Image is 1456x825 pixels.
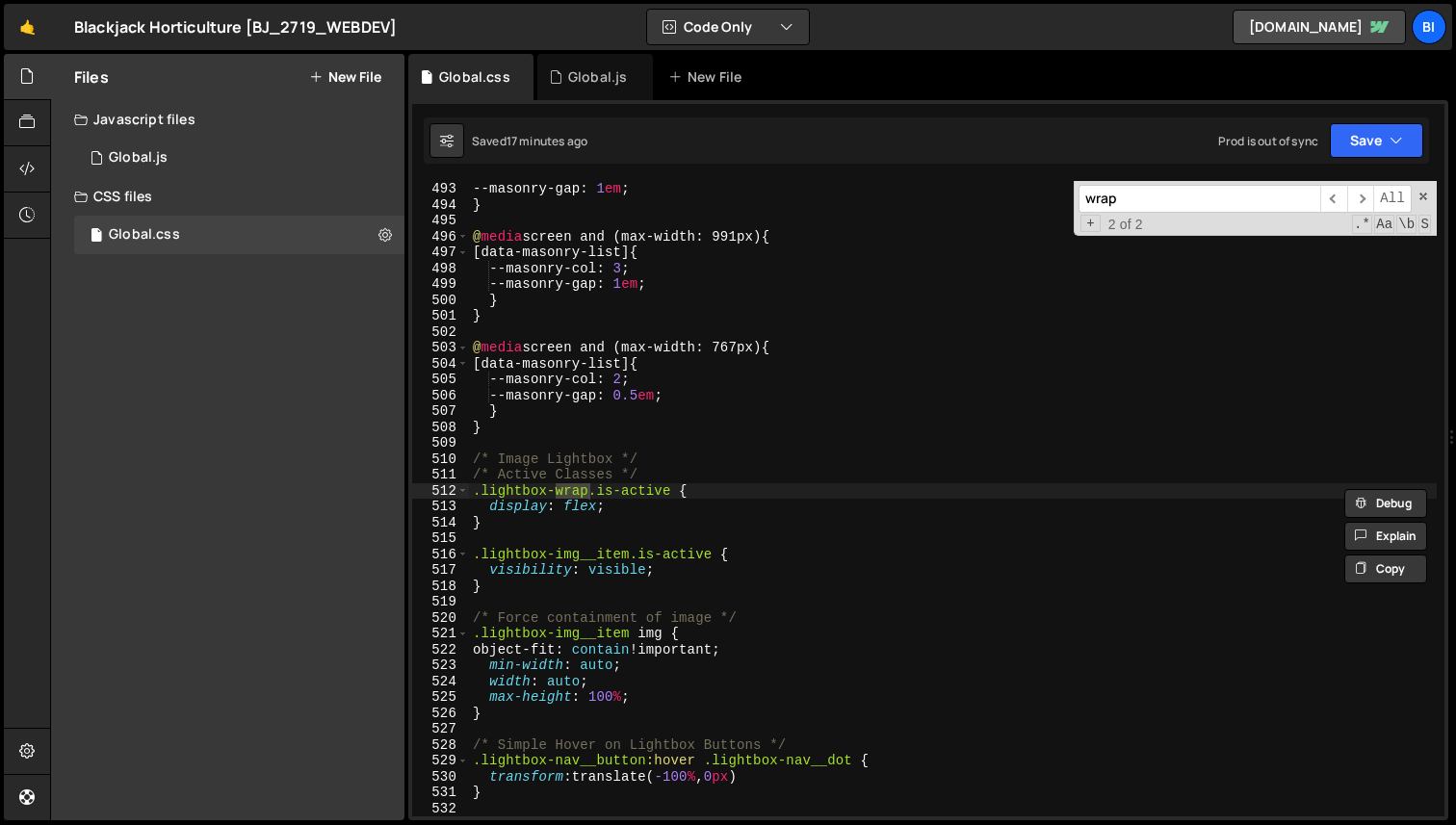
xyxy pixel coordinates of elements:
[412,451,469,468] div: 510
[412,356,469,373] div: 504
[4,4,51,50] a: 🤙
[412,626,469,642] div: 521
[412,340,469,356] div: 503
[412,706,469,722] div: 526
[412,403,469,420] div: 507
[647,10,809,44] button: Code Only
[1344,489,1427,518] button: Debug
[1352,215,1372,234] span: RegExp Search
[1396,215,1417,234] span: Whole Word Search
[412,197,469,214] div: 494
[74,216,411,254] div: 16258/43966.css
[109,149,168,167] div: Global.js
[412,801,469,817] div: 532
[472,133,587,149] div: Saved
[412,308,469,324] div: 501
[412,261,469,277] div: 498
[412,689,469,706] div: 525
[412,579,469,595] div: 518
[309,69,381,85] button: New File
[412,547,469,563] div: 516
[1373,185,1412,213] span: Alt-Enter
[412,610,469,627] div: 520
[51,177,404,216] div: CSS files
[1079,185,1320,213] input: Search for
[507,133,587,149] div: 17 minutes ago
[412,420,469,436] div: 508
[412,657,469,674] div: 523
[74,139,404,177] div: 16258/43868.js
[668,67,749,87] div: New File
[1233,10,1406,44] a: [DOMAIN_NAME]
[412,324,469,341] div: 502
[412,515,469,531] div: 514
[1418,215,1431,234] span: Search In Selection
[412,594,469,610] div: 519
[1330,123,1423,158] button: Save
[412,467,469,483] div: 511
[1080,215,1101,233] span: Toggle Replace mode
[412,435,469,451] div: 509
[1374,215,1394,234] span: CaseSensitive Search
[1101,217,1151,233] span: 2 of 2
[412,483,469,500] div: 512
[1412,10,1446,44] a: Bi
[412,737,469,754] div: 528
[412,562,469,579] div: 517
[109,226,180,244] div: Global.css
[412,372,469,388] div: 505
[1347,185,1374,213] span: ​
[74,66,109,88] h2: Files
[1344,522,1427,551] button: Explain
[51,100,404,139] div: Javascript files
[412,769,469,786] div: 530
[412,721,469,737] div: 527
[412,499,469,515] div: 513
[568,67,627,87] div: Global.js
[412,229,469,245] div: 496
[412,293,469,309] div: 500
[412,785,469,801] div: 531
[1320,185,1347,213] span: ​
[412,388,469,404] div: 506
[412,530,469,547] div: 515
[412,753,469,769] div: 529
[412,245,469,261] div: 497
[412,674,469,690] div: 524
[74,15,397,39] div: Blackjack Horticulture [BJ_2719_WEBDEV]
[412,181,469,197] div: 493
[412,276,469,293] div: 499
[1218,133,1318,149] div: Prod is out of sync
[439,67,510,87] div: Global.css
[412,642,469,658] div: 522
[1344,554,1427,583] button: Copy
[412,213,469,229] div: 495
